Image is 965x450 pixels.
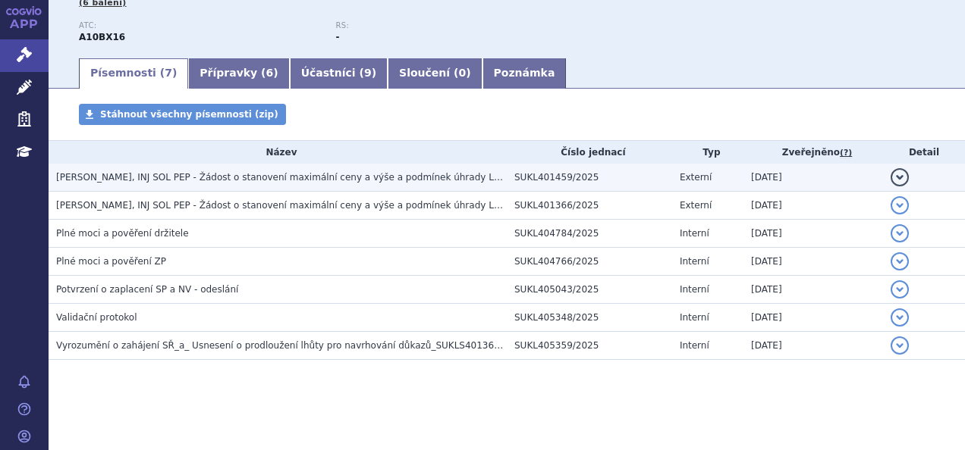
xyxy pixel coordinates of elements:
a: Účastníci (9) [290,58,388,89]
span: MOUNJARO KWIKPEN, INJ SOL PEP - Žádost o stanovení maximální ceny a výše a podmínek úhrady LP - V... [56,200,590,211]
button: detail [891,168,909,186]
button: detail [891,308,909,327]
td: SUKL401459/2025 [507,164,672,192]
p: ATC: [79,21,320,30]
span: MOUNJARO KWIKPEN, INJ SOL PEP - Žádost o stanovení maximální ceny a výše a podmínek úhrady LP - O... [56,172,652,183]
button: detail [891,252,909,270]
td: SUKL404784/2025 [507,220,672,248]
p: RS: [335,21,577,30]
span: Plné moci a pověření držitele [56,228,189,239]
th: Typ [672,141,743,164]
td: [DATE] [743,220,883,248]
span: Interní [680,284,709,295]
span: Vyrozumění o zahájení SŘ_a_ Usnesení o prodloužení lhůty pro navrhování důkazů_SUKLS401366/2025 [56,340,526,351]
span: Plné moci a pověření ZP [56,256,166,267]
span: 9 [364,67,372,79]
span: Interní [680,340,709,351]
th: Zveřejněno [743,141,883,164]
span: Externí [680,200,712,211]
button: detail [891,224,909,242]
span: Potvrzení o zaplacení SP a NV - odeslání [56,284,238,295]
td: SUKL405359/2025 [507,332,672,360]
a: Písemnosti (7) [79,58,188,89]
strong: - [335,32,339,42]
span: 0 [458,67,466,79]
td: [DATE] [743,248,883,276]
th: Název [49,141,507,164]
button: detail [891,196,909,214]
span: Validační protokol [56,312,137,323]
span: Externí [680,172,712,183]
abbr: (?) [840,148,852,158]
a: Stáhnout všechny písemnosti (zip) [79,104,286,125]
a: Poznámka [482,58,567,89]
td: [DATE] [743,276,883,304]
span: Interní [680,256,709,267]
span: Interní [680,228,709,239]
th: Detail [883,141,965,164]
button: detail [891,336,909,355]
strong: TIRZEPATID [79,32,125,42]
a: Přípravky (6) [188,58,289,89]
button: detail [891,280,909,298]
span: Interní [680,312,709,323]
th: Číslo jednací [507,141,672,164]
td: [DATE] [743,192,883,220]
td: SUKL405348/2025 [507,304,672,332]
td: SUKL404766/2025 [507,248,672,276]
a: Sloučení (0) [388,58,482,89]
td: [DATE] [743,164,883,192]
span: Stáhnout všechny písemnosti (zip) [100,109,278,120]
td: [DATE] [743,332,883,360]
td: SUKL405043/2025 [507,276,672,304]
span: 7 [165,67,172,79]
span: 6 [266,67,274,79]
td: [DATE] [743,304,883,332]
td: SUKL401366/2025 [507,192,672,220]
